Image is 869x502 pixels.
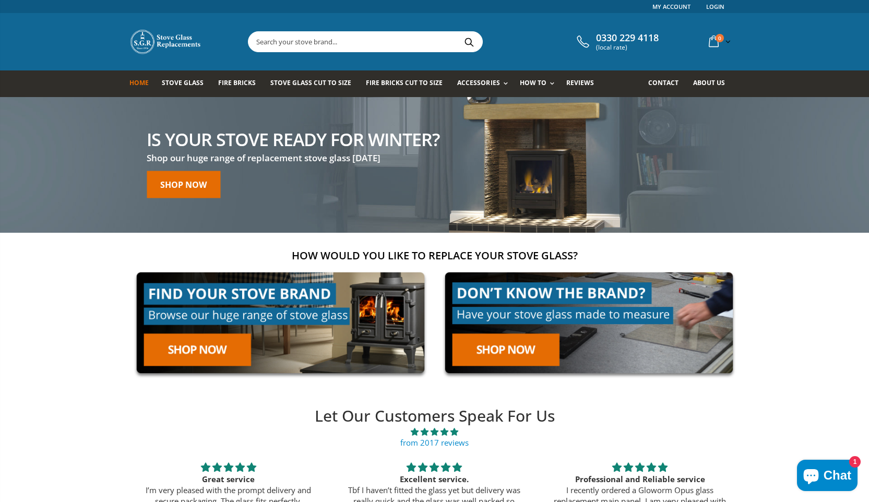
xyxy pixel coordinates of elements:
input: Search your stove brand... [248,32,599,52]
img: made-to-measure-cta_2cd95ceb-d519-4648-b0cf-d2d338fdf11f.jpg [438,265,740,380]
a: Stove Glass [162,70,211,97]
a: Reviews [566,70,602,97]
span: Contact [648,78,678,87]
h2: Let Our Customers Speak For Us [126,405,744,427]
a: 0 [705,31,733,52]
div: Professional and Reliable service [550,474,730,485]
inbox-online-store-chat: Shopify online store chat [794,460,861,494]
span: Stove Glass Cut To Size [270,78,351,87]
div: Excellent service. [344,474,525,485]
div: 5 stars [550,461,730,474]
div: Great service [138,474,319,485]
a: Home [129,70,157,97]
div: 5 stars [138,461,319,474]
a: 0330 229 4118 (local rate) [574,32,659,51]
span: 4.89 stars [126,426,744,437]
a: How To [520,70,560,97]
h2: Is your stove ready for winter? [147,130,439,148]
h2: How would you like to replace your stove glass? [129,248,740,262]
span: About us [693,78,725,87]
a: 4.89 stars from 2017 reviews [126,426,744,448]
span: Fire Bricks [218,78,256,87]
span: How To [520,78,546,87]
span: Home [129,78,149,87]
span: Accessories [457,78,499,87]
span: 0330 229 4118 [596,32,659,44]
a: Fire Bricks Cut To Size [366,70,450,97]
a: Stove Glass Cut To Size [270,70,359,97]
img: find-your-brand-cta_9b334d5d-5c94-48ed-825f-d7972bbdebd0.jpg [129,265,432,380]
a: Accessories [457,70,513,97]
button: Search [458,32,481,52]
span: (local rate) [596,44,659,51]
img: Stove Glass Replacement [129,29,203,55]
a: from 2017 reviews [400,437,469,448]
div: 5 stars [344,461,525,474]
a: Shop now [147,171,220,198]
span: 0 [716,34,724,42]
span: Fire Bricks Cut To Size [366,78,443,87]
a: Contact [648,70,686,97]
span: Reviews [566,78,594,87]
a: About us [693,70,733,97]
h3: Shop our huge range of replacement stove glass [DATE] [147,152,439,164]
a: Fire Bricks [218,70,264,97]
span: Stove Glass [162,78,204,87]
